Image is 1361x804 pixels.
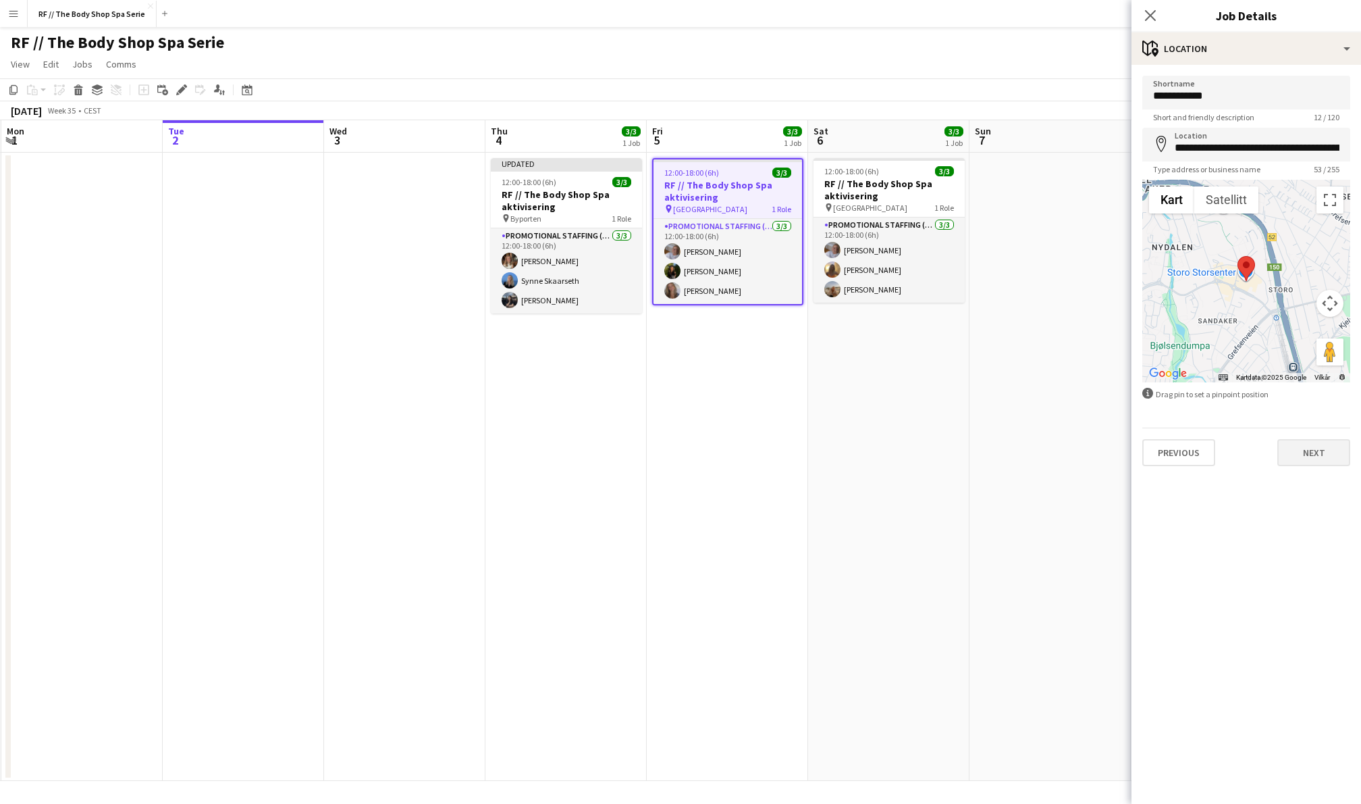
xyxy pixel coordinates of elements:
button: Previous [1142,439,1215,466]
span: Week 35 [45,105,78,116]
button: Vis satellittbilder [1194,186,1258,213]
span: 1 [5,132,24,148]
span: 12:00-18:00 (6h) [824,166,879,176]
div: Updated [491,158,642,169]
span: Mon [7,125,24,137]
button: Vis gatekart [1149,186,1194,213]
span: 5 [650,132,663,148]
app-card-role: Promotional Staffing (Promotional Staff)3/312:00-18:00 (6h)[PERSON_NAME][PERSON_NAME][PERSON_NAME] [653,219,802,304]
div: CEST [84,105,101,116]
button: Dra Klypemannen på kartet for å åpne Street View [1316,338,1343,366]
app-job-card: Updated12:00-18:00 (6h)3/3RF // The Body Shop Spa aktivisering Byporten1 RolePromotional Staffing... [491,158,642,313]
span: 3 [327,132,347,148]
span: 1 Role [772,204,791,214]
h3: Job Details [1131,7,1361,24]
div: [DATE] [11,104,42,118]
h1: RF // The Body Shop Spa Serie [11,32,224,53]
span: Type address or business name [1142,164,1271,174]
span: Kartdata ©2025 Google [1236,374,1306,381]
span: Thu [491,125,508,137]
span: 3/3 [935,166,954,176]
span: 3/3 [612,177,631,187]
div: 1 Job [784,138,801,148]
span: Fri [652,125,663,137]
span: 12:00-18:00 (6h) [664,168,719,178]
span: 1 Role [934,203,954,213]
span: 3/3 [783,126,802,136]
span: View [11,58,30,70]
span: Byporten [510,213,541,224]
div: Drag pin to set a pinpoint position [1142,388,1350,401]
span: 3/3 [622,126,641,136]
span: 7 [973,132,991,148]
span: 6 [811,132,828,148]
div: 1 Job [622,138,640,148]
h3: RF // The Body Shop Spa aktivisering [813,178,965,202]
span: Short and friendly description [1142,112,1265,122]
span: Tue [168,125,184,137]
button: Slå fullskjermvisning av eller på [1316,186,1343,213]
h3: RF // The Body Shop Spa aktivisering [491,189,642,213]
a: View [5,55,35,73]
span: [GEOGRAPHIC_DATA] [833,203,907,213]
app-card-role: Promotional Staffing (Promotional Staff)3/312:00-18:00 (6h)[PERSON_NAME]Synne Skaarseth[PERSON_NAME] [491,228,642,313]
span: [GEOGRAPHIC_DATA] [673,204,747,214]
a: Åpne dette området i Google Maps (et nytt vindu åpnes) [1146,365,1190,382]
a: Comms [101,55,142,73]
img: Google [1146,365,1190,382]
span: 12 / 120 [1303,112,1350,122]
span: Sun [975,125,991,137]
a: Rapportér til Google om feil i veikartet eller bildene [1338,374,1346,381]
span: Wed [329,125,347,137]
span: 3/3 [772,168,791,178]
div: 1 Job [945,138,963,148]
app-job-card: 12:00-18:00 (6h)3/3RF // The Body Shop Spa aktivisering [GEOGRAPHIC_DATA]1 RolePromotional Staffi... [813,158,965,303]
button: Kontroller for kamera på kartet [1316,290,1343,317]
app-job-card: 12:00-18:00 (6h)3/3RF // The Body Shop Spa aktivisering [GEOGRAPHIC_DATA]1 RolePromotional Staffi... [652,158,803,305]
div: Location [1131,32,1361,65]
span: Jobs [72,58,92,70]
span: Comms [106,58,136,70]
h3: RF // The Body Shop Spa aktivisering [653,179,802,203]
span: 2 [166,132,184,148]
button: RF // The Body Shop Spa Serie [28,1,157,27]
span: Sat [813,125,828,137]
span: 53 / 255 [1303,164,1350,174]
a: Edit [38,55,64,73]
span: 12:00-18:00 (6h) [502,177,556,187]
span: 3/3 [944,126,963,136]
span: 1 Role [612,213,631,224]
a: Jobs [67,55,98,73]
a: Vilkår (åpnes i en ny fane) [1314,374,1330,381]
span: 4 [489,132,508,148]
span: Edit [43,58,59,70]
app-card-role: Promotional Staffing (Promotional Staff)3/312:00-18:00 (6h)[PERSON_NAME][PERSON_NAME][PERSON_NAME] [813,218,965,303]
button: Hurtigtaster [1219,373,1228,382]
button: Next [1277,439,1350,466]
